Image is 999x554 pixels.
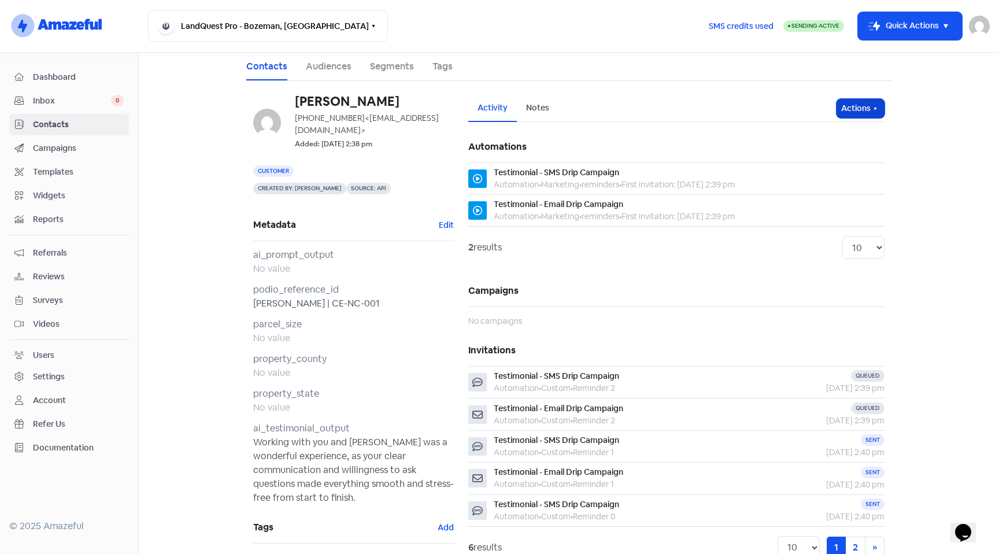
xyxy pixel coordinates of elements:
[539,479,541,489] b: •
[861,498,885,510] div: Sent
[9,161,129,183] a: Templates
[950,508,987,542] iframe: chat widget
[767,382,885,394] div: [DATE] 2:39 pm
[9,313,129,335] a: Videos
[33,71,124,83] span: Dashboard
[9,114,129,135] a: Contacts
[9,366,129,387] a: Settings
[767,479,885,491] div: [DATE] 2:40 pm
[571,479,573,489] b: •
[468,541,473,553] strong: 6
[861,467,885,478] div: Sent
[9,242,129,264] a: Referrals
[494,478,623,490] div: Automation Custom Reminder 1
[621,211,735,221] span: First invitation: [DATE] 2:39 pm
[494,446,619,459] div: Automation Custom Reminder 1
[494,371,619,381] span: Testimonial - SMS Drip Campaign
[539,447,541,457] b: •
[438,219,454,232] button: Edit
[494,211,539,221] span: Automation
[9,67,129,88] a: Dashboard
[494,167,619,179] div: Testimonial - SMS Drip Campaign
[478,102,508,114] div: Activity
[33,271,124,283] span: Reviews
[494,198,623,210] div: Testimonial - Email Drip Campaign
[468,316,522,326] span: No campaigns
[539,415,541,426] b: •
[541,211,579,221] span: Marketing
[621,179,735,190] span: First invitation: [DATE] 2:39 pm
[468,241,502,254] div: results
[494,415,623,427] div: Automation Custom Reminder 2
[858,12,962,40] button: Quick Actions
[699,19,783,31] a: SMS credits used
[709,20,774,32] span: SMS credits used
[33,442,124,454] span: Documentation
[571,383,573,393] b: •
[253,216,438,234] span: Metadata
[253,435,454,505] div: Working with you and [PERSON_NAME] was a wonderful experience, as your clear communication and wi...
[253,331,454,345] div: No value
[33,119,124,131] span: Contacts
[253,183,346,194] span: Created by: [PERSON_NAME]
[468,335,885,366] h5: Invitations
[571,415,573,426] b: •
[33,371,65,383] div: Settings
[9,437,129,459] a: Documentation
[9,390,129,411] a: Account
[541,179,579,190] span: Marketing
[539,383,541,393] b: •
[9,290,129,311] a: Surveys
[295,95,454,108] h6: [PERSON_NAME]
[791,22,839,29] span: Sending Active
[306,60,351,73] a: Audiences
[111,95,124,106] span: 0
[468,241,473,253] strong: 2
[579,211,582,221] b: •
[295,112,454,136] div: [PHONE_NUMBER]
[253,422,454,435] div: ai_testimonial_output
[9,90,129,112] a: Inbox 0
[33,247,124,259] span: Referrals
[494,467,623,477] span: Testimonial - Email Drip Campaign
[494,179,539,190] span: Automation
[253,366,454,380] div: No value
[468,275,885,306] h5: Campaigns
[619,179,621,190] b: •
[33,213,124,226] span: Reports
[33,318,124,330] span: Videos
[253,109,281,136] img: 7356842bab3848afeb83ab51e5616c09
[767,511,885,523] div: [DATE] 2:40 pm
[9,185,129,206] a: Widgets
[494,511,619,523] div: Automation Custom Reminder 0
[253,352,454,366] div: property_county
[861,434,885,446] div: Sent
[582,179,619,190] span: reminders
[526,102,549,114] div: Notes
[33,294,124,306] span: Surveys
[539,211,541,221] b: •
[253,401,454,415] div: No value
[872,541,877,553] span: »
[9,345,129,366] a: Users
[253,317,454,331] div: parcel_size
[9,138,129,159] a: Campaigns
[295,139,372,150] small: Added: [DATE] 2:38 pm
[767,415,885,427] div: [DATE] 2:39 pm
[619,211,621,221] b: •
[9,519,129,533] div: © 2025 Amazeful
[851,370,885,382] div: Queued
[494,435,619,445] span: Testimonial - SMS Drip Campaign
[468,131,885,162] h5: Automations
[370,60,414,73] a: Segments
[253,519,437,536] span: Tags
[969,16,990,36] img: User
[837,99,885,118] button: Actions
[494,499,619,509] span: Testimonial - SMS Drip Campaign
[767,446,885,459] div: [DATE] 2:40 pm
[253,297,454,311] div: [PERSON_NAME] | CE-NC-001
[539,179,541,190] b: •
[253,283,454,297] div: podio_reference_id
[33,190,124,202] span: Widgets
[33,166,124,178] span: Templates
